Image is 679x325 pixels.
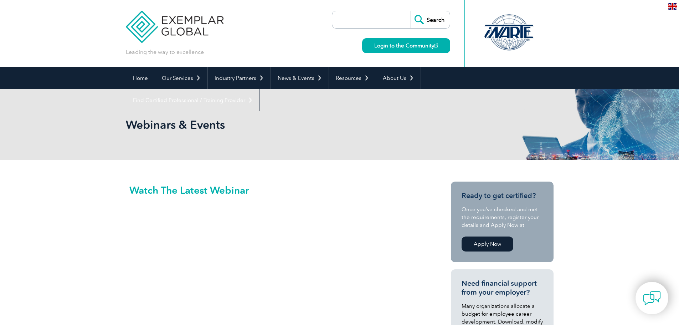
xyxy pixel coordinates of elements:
input: Search [411,11,450,28]
a: About Us [376,67,421,89]
h1: Webinars & Events [126,118,400,132]
a: Home [126,67,155,89]
a: Login to the Community [362,38,450,53]
a: Our Services [155,67,207,89]
p: Leading the way to excellence [126,48,204,56]
a: News & Events [271,67,329,89]
h3: Need financial support from your employer? [462,279,543,297]
a: Find Certified Professional / Training Provider [126,89,259,111]
h3: Ready to get certified? [462,191,543,200]
img: contact-chat.png [643,289,661,307]
a: Resources [329,67,376,89]
img: en [668,3,677,10]
a: Industry Partners [208,67,271,89]
h2: Watch The Latest Webinar [129,185,422,195]
p: Once you’ve checked and met the requirements, register your details and Apply Now at [462,205,543,229]
img: open_square.png [434,44,438,47]
a: Apply Now [462,237,513,252]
